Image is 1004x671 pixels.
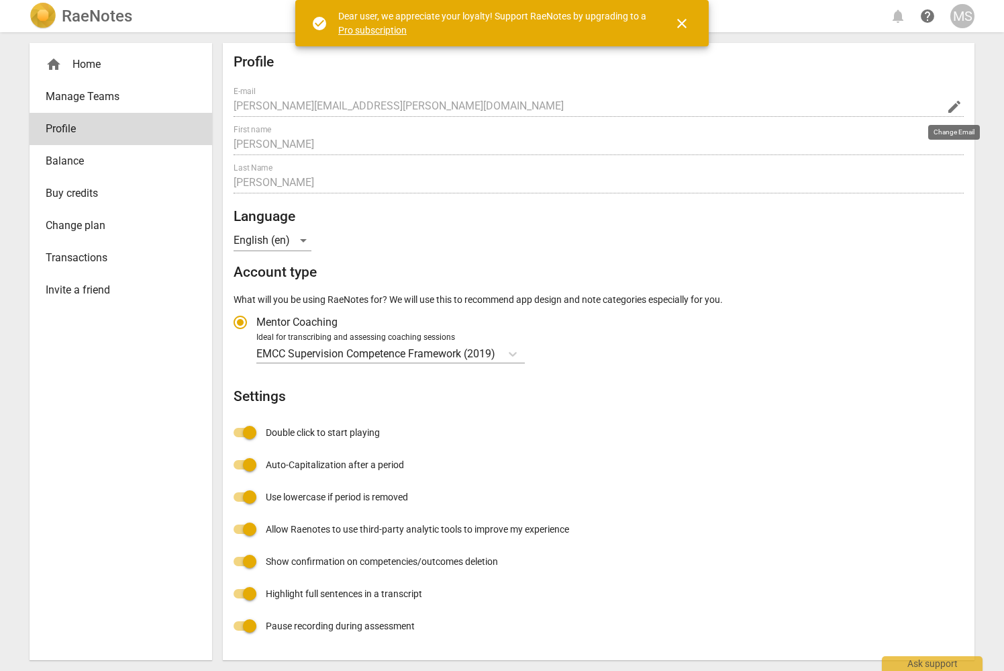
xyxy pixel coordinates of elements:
[30,81,212,113] a: Manage Teams
[30,177,212,210] a: Buy credits
[674,15,690,32] span: close
[46,56,185,73] div: Home
[46,185,185,202] span: Buy credits
[30,242,212,274] a: Transactions
[950,4,974,28] button: MS
[30,145,212,177] a: Balance
[266,458,404,472] span: Auto-Capitalization after a period
[234,208,964,225] h2: Language
[30,210,212,242] a: Change plan
[338,9,650,37] div: Dear user, we appreciate your loyalty! Support RaeNotes by upgrading to a
[234,230,311,251] div: English (en)
[946,99,962,115] span: edit
[266,619,415,633] span: Pause recording during assessment
[234,293,964,307] p: What will you be using RaeNotes for? We will use this to recommend app design and note categories...
[919,8,936,24] span: help
[30,48,212,81] div: Home
[338,25,407,36] a: Pro subscription
[46,121,185,137] span: Profile
[915,4,940,28] a: Help
[234,306,964,363] div: Account type
[46,89,185,105] span: Manage Teams
[266,426,380,440] span: Double click to start playing
[46,282,185,298] span: Invite a friend
[30,274,212,306] a: Invite a friend
[266,523,569,537] span: Allow Raenotes to use third-party analytic tools to improve my experience
[234,388,964,405] h2: Settings
[497,347,499,360] input: Ideal for transcribing and assessing coaching sessionsEMCC Supervision Competence Framework (2019)
[266,555,498,569] span: Show confirmation on competencies/outcomes deletion
[256,332,960,344] div: Ideal for transcribing and assessing coaching sessions
[266,490,408,504] span: Use lowercase if period is removed
[234,264,964,281] h2: Account type
[256,346,495,361] p: EMCC Supervision Competence Framework (2019)
[46,153,185,169] span: Balance
[234,164,272,172] label: Last Name
[256,314,338,330] span: Mentor Coaching
[46,250,185,266] span: Transactions
[30,3,56,30] img: Logo
[30,3,132,30] a: LogoRaeNotes
[928,125,980,140] div: Change Email
[311,15,328,32] span: check_circle
[234,54,964,71] h2: Profile
[30,113,212,145] a: Profile
[666,7,698,40] button: Close
[234,126,271,134] label: First name
[234,87,256,95] label: E-mail
[46,218,185,234] span: Change plan
[46,56,62,73] span: home
[62,7,132,26] h2: RaeNotes
[266,587,422,601] span: Highlight full sentences in a transcript
[882,656,983,671] div: Ask support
